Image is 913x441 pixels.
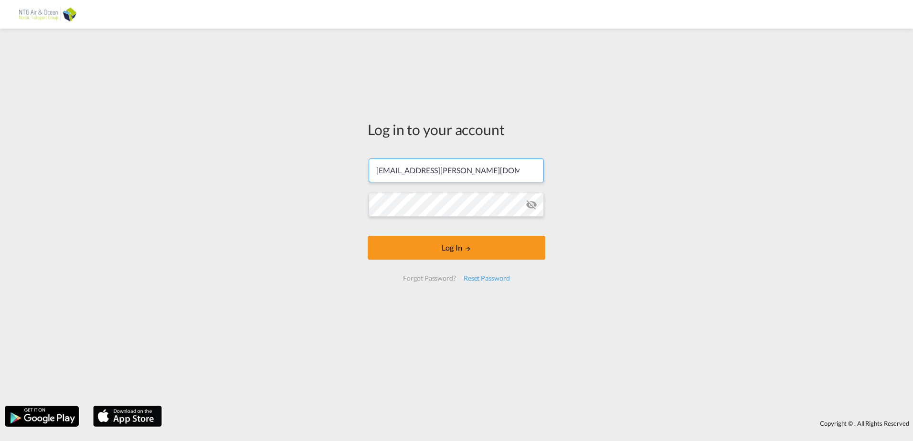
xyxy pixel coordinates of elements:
[399,270,459,287] div: Forgot Password?
[368,236,545,260] button: LOGIN
[460,270,514,287] div: Reset Password
[167,415,913,431] div: Copyright © . All Rights Reserved
[368,119,545,139] div: Log in to your account
[14,4,79,25] img: 24501a20ab7611ecb8bce1a71c18ae17.png
[369,158,544,182] input: Enter email/phone number
[4,405,80,428] img: google.png
[526,199,537,210] md-icon: icon-eye-off
[92,405,163,428] img: apple.png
